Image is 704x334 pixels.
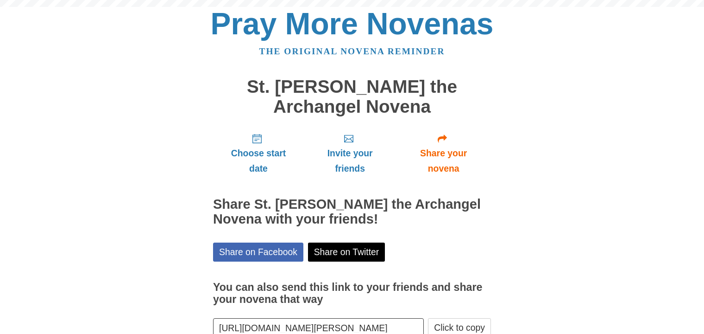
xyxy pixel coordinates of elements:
[213,77,491,116] h1: St. [PERSON_NAME] the Archangel Novena
[308,243,385,262] a: Share on Twitter
[213,243,303,262] a: Share on Facebook
[259,46,445,56] a: The original novena reminder
[222,146,295,176] span: Choose start date
[213,197,491,227] h2: Share St. [PERSON_NAME] the Archangel Novena with your friends!
[396,126,491,181] a: Share your novena
[313,146,387,176] span: Invite your friends
[213,126,304,181] a: Choose start date
[304,126,396,181] a: Invite your friends
[405,146,482,176] span: Share your novena
[213,282,491,305] h3: You can also send this link to your friends and share your novena that way
[211,6,494,41] a: Pray More Novenas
